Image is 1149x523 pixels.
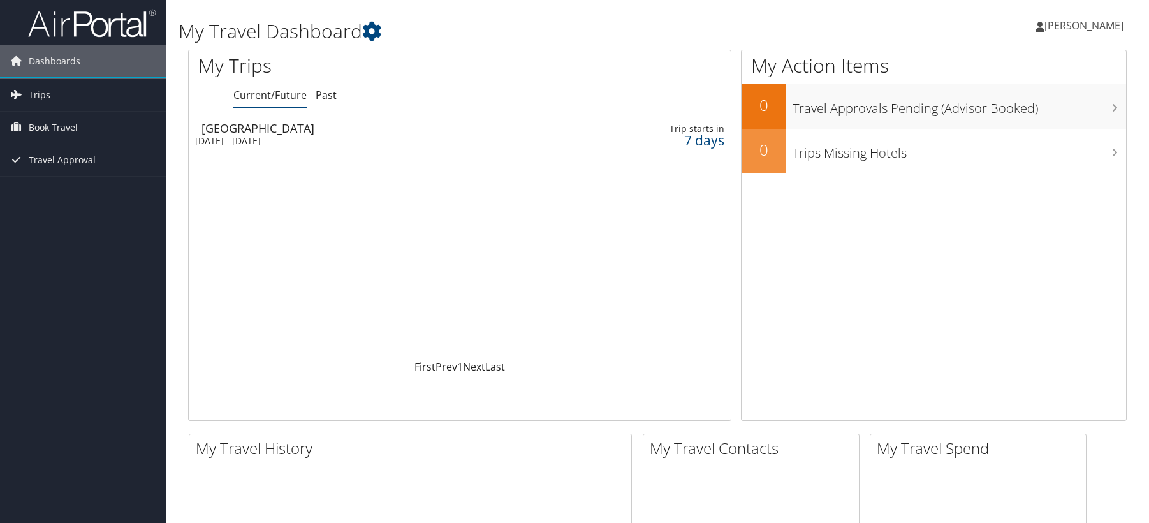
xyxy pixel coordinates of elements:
[195,135,539,147] div: [DATE] - [DATE]
[29,45,80,77] span: Dashboards
[1036,6,1136,45] a: [PERSON_NAME]
[650,438,859,459] h2: My Travel Contacts
[29,144,96,176] span: Travel Approval
[29,112,78,144] span: Book Travel
[742,139,786,161] h2: 0
[608,123,724,135] div: Trip starts in
[28,8,156,38] img: airportal-logo.png
[485,360,505,374] a: Last
[742,129,1126,173] a: 0Trips Missing Hotels
[29,79,50,111] span: Trips
[201,122,545,134] div: [GEOGRAPHIC_DATA]
[414,360,435,374] a: First
[435,360,457,374] a: Prev
[463,360,485,374] a: Next
[742,94,786,116] h2: 0
[198,52,495,79] h1: My Trips
[742,52,1126,79] h1: My Action Items
[1044,18,1123,33] span: [PERSON_NAME]
[608,135,724,146] div: 7 days
[457,360,463,374] a: 1
[793,93,1126,117] h3: Travel Approvals Pending (Advisor Booked)
[316,88,337,102] a: Past
[179,18,817,45] h1: My Travel Dashboard
[793,138,1126,162] h3: Trips Missing Hotels
[233,88,307,102] a: Current/Future
[742,84,1126,129] a: 0Travel Approvals Pending (Advisor Booked)
[196,438,631,459] h2: My Travel History
[877,438,1086,459] h2: My Travel Spend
